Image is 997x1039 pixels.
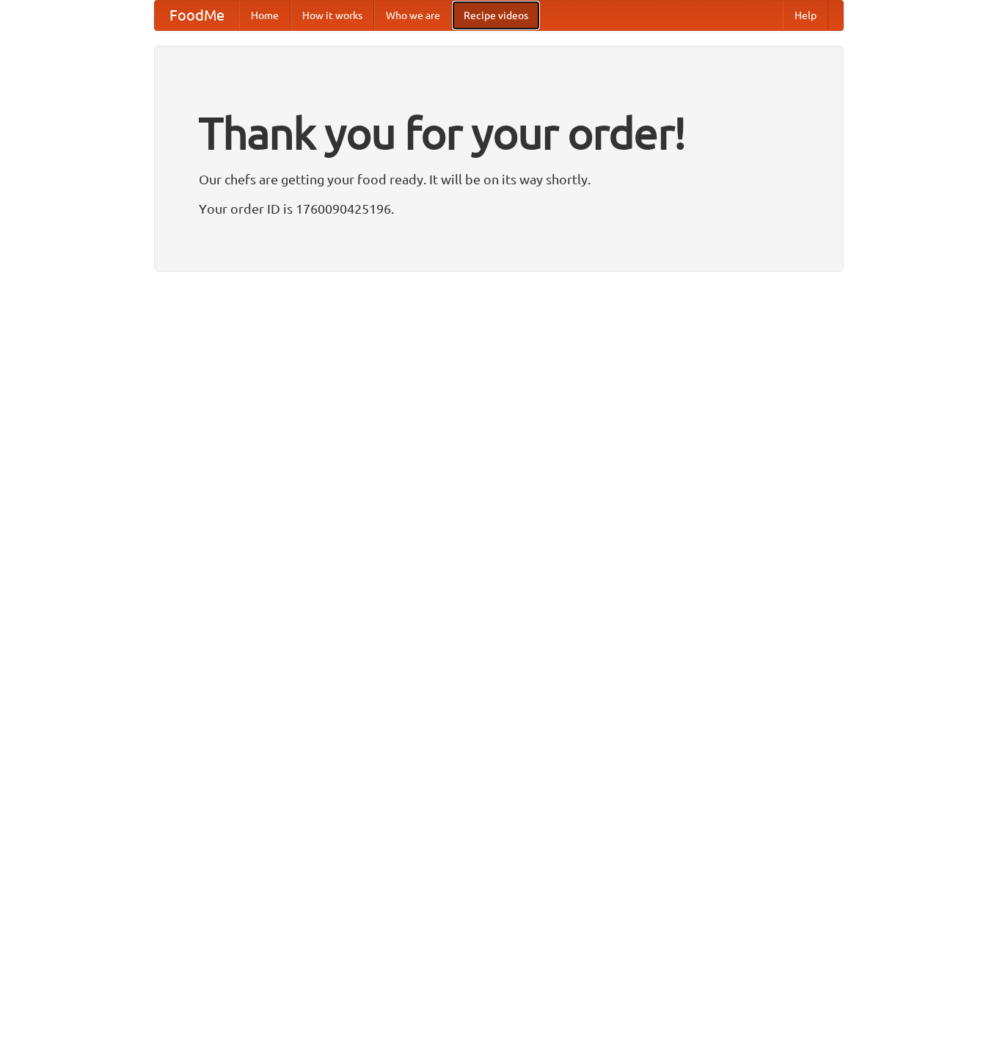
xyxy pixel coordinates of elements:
[783,1,828,30] a: Help
[199,168,799,190] p: Our chefs are getting your food ready. It will be on its way shortly.
[199,98,799,168] h1: Thank you for your order!
[155,1,239,30] a: FoodMe
[291,1,374,30] a: How it works
[452,1,540,30] a: Recipe videos
[239,1,291,30] a: Home
[374,1,452,30] a: Who we are
[199,198,799,220] p: Your order ID is 1760090425196.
